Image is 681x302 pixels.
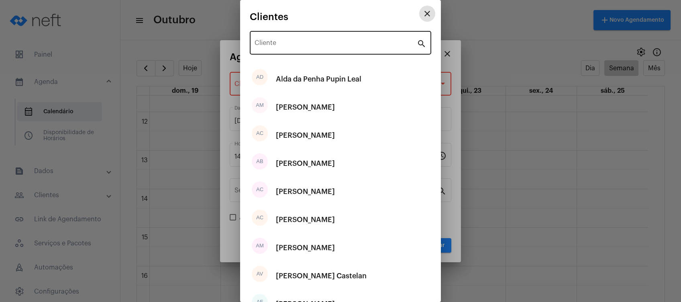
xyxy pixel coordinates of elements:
[276,67,361,91] div: Alda da Penha Pupin Leal
[276,236,335,260] div: [PERSON_NAME]
[276,180,335,204] div: [PERSON_NAME]
[252,125,268,141] div: AC
[422,9,432,18] mat-icon: close
[276,151,335,175] div: [PERSON_NAME]
[252,238,268,254] div: AM
[252,69,268,85] div: AD
[252,266,268,282] div: AV
[252,182,268,198] div: AC
[252,97,268,113] div: AM
[276,208,335,232] div: [PERSON_NAME]
[276,123,335,147] div: [PERSON_NAME]
[276,264,367,288] div: [PERSON_NAME] Castelan
[250,12,288,22] span: Clientes
[417,39,426,48] mat-icon: search
[255,41,417,48] input: Pesquisar cliente
[276,95,335,119] div: [PERSON_NAME]
[252,210,268,226] div: AC
[252,153,268,169] div: AB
